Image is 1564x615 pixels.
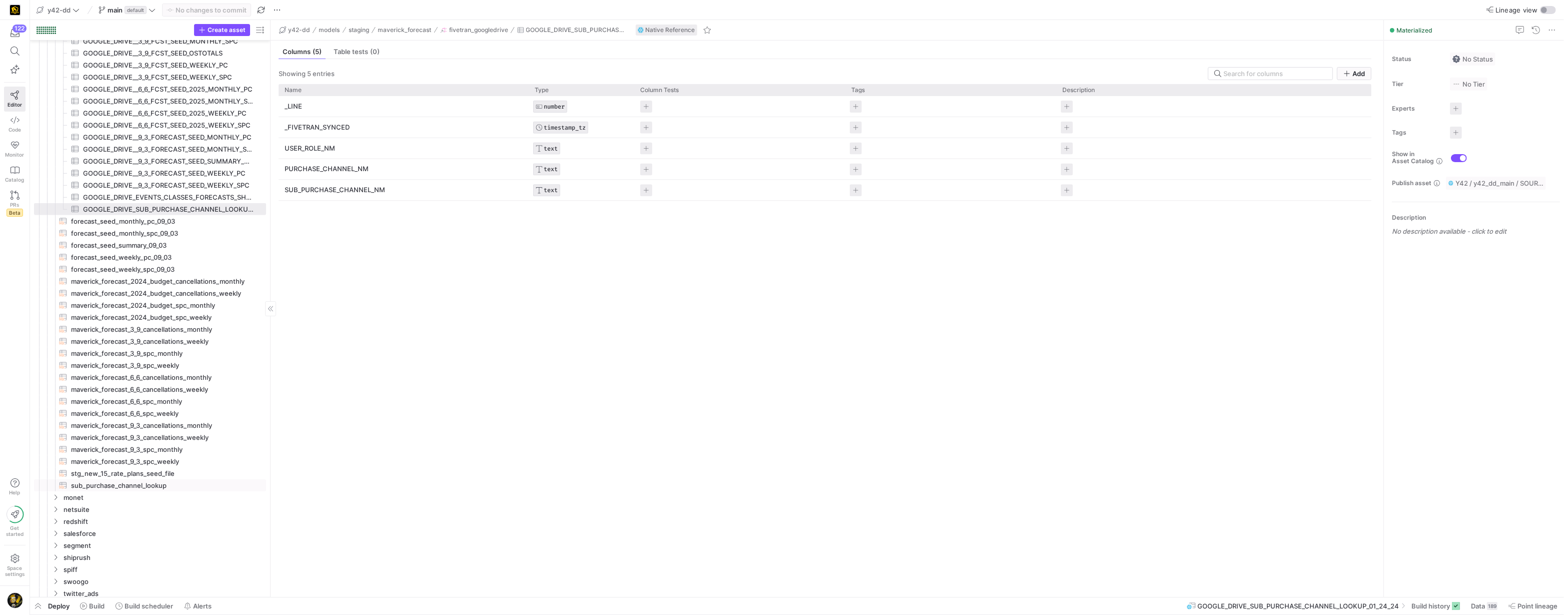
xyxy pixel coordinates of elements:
[4,137,26,162] a: Monitor
[638,27,644,33] img: undefined
[1450,78,1487,91] button: No tierNo Tier
[34,587,266,599] div: Press SPACE to select this row.
[34,203,266,215] a: GOOGLE_DRIVE_SUB_PURCHASE_CHANNEL_LOOKUP_01_24_24​​​​​​​​​
[1396,27,1432,34] span: Materialized
[544,187,558,194] span: TEXT
[438,24,511,36] button: fivetran_googledrive
[34,347,266,359] a: maverick_forecast_3_9_spc_monthly​​​​​​​​​​
[71,288,255,299] span: maverick_forecast_2024_budget_cancellations_weekly​​​​​​​​​​
[34,431,266,443] div: Press SPACE to select this row.
[34,335,266,347] a: maverick_forecast_3_9_cancellations_weekly​​​​​​​​​​
[34,59,266,71] a: GOOGLE_DRIVE__3_9_FCST_SEED_WEEKLY_PC​​​​​​​​​
[34,383,266,395] a: maverick_forecast_6_6_cancellations_weekly​​​​​​​​​​
[277,24,313,36] button: y42-dd
[34,323,266,335] div: Press SPACE to select this row.
[48,6,71,14] span: y42-dd
[83,180,255,191] span: GOOGLE_DRIVE__9_3_FORECAST_SEED_WEEKLY_SPC​​​​​​​​​
[180,597,216,614] button: Alerts
[1450,53,1495,66] button: No statusNo Status
[1392,105,1442,112] span: Experts
[544,124,586,131] span: TIMESTAMP_TZ
[34,563,266,575] div: Press SPACE to select this row.
[34,107,266,119] div: Press SPACE to select this row.
[34,467,266,479] div: Press SPACE to select this row.
[64,540,265,551] span: segment
[71,324,255,335] span: maverick_forecast_3_9_cancellations_monthly​​​​​​​​​​
[5,565,25,577] span: Space settings
[279,96,1372,117] div: Press SPACE to select this row.
[34,335,266,347] div: Press SPACE to select this row.
[4,112,26,137] a: Code
[34,83,266,95] div: Press SPACE to select this row.
[34,371,266,383] a: maverick_forecast_6_6_cancellations_monthly​​​​​​​​​​
[279,70,335,78] div: Showing 5 entries
[1452,80,1485,88] span: No Tier
[64,588,265,599] span: twitter_ads
[1446,177,1546,190] button: Y42 / y42_dd_main / SOURCE__FIVETRAN_GOOGLEDRIVE__GOOGLE_DRIVE_SUB_PURCHASE_CHANNEL_LOOKUP_01_24_24
[34,275,266,287] div: Press SPACE to select this row.
[34,371,266,383] div: Press SPACE to select this row.
[1452,80,1460,88] img: No tier
[34,383,266,395] div: Press SPACE to select this row.
[279,138,1372,159] div: Press SPACE to select this row.
[1392,56,1442,63] span: Status
[34,359,266,371] div: Press SPACE to select this row.
[34,215,266,227] div: Press SPACE to select this row.
[34,323,266,335] a: maverick_forecast_3_9_cancellations_monthly​​​​​​​​​​
[34,467,266,479] a: stg_new_15_rate_plans_seed_file​​​​​​​​​​
[34,539,266,551] div: Press SPACE to select this row.
[71,312,255,323] span: maverick_forecast_2024_budget_spc_weekly​​​​​​​​​​
[83,132,255,143] span: GOOGLE_DRIVE__9_3_FORECAST_SEED_MONTHLY_PC​​​​​​​​​
[319,27,340,34] span: models
[1062,87,1095,94] span: Description
[83,108,255,119] span: GOOGLE_DRIVE__6_6_FCST_SEED_2025_WEEKLY_PC​​​​​​​​​
[64,576,265,587] span: swoogo
[11,202,20,208] span: PRs
[83,72,255,83] span: GOOGLE_DRIVE__3_9_FCST_SEED_WEEKLY_SPC​​​​​​​​​
[34,347,266,359] div: Press SPACE to select this row.
[71,420,255,431] span: maverick_forecast_9_3_cancellations_monthly​​​​​​​​​​
[34,191,266,203] div: Press SPACE to select this row.
[4,162,26,187] a: Catalog
[83,156,255,167] span: GOOGLE_DRIVE__9_3_FORECAST_SEED_SUMMARY_NO_UPLOAD​​​​​​​​​
[34,419,266,431] div: Press SPACE to select this row.
[1392,214,1560,221] p: Description
[71,264,255,275] span: forecast_seed_weekly_spc_09_03​​​​​​​​​​
[34,71,266,83] a: GOOGLE_DRIVE__3_9_FCST_SEED_WEEKLY_SPC​​​​​​​​​
[1504,597,1562,614] button: Point lineage
[7,592,23,608] img: https://storage.googleapis.com/y42-prod-data-exchange/images/TkyYhdVHAhZk5dk8nd6xEeaFROCiqfTYinc7...
[279,180,1372,201] div: Press SPACE to select this row.
[34,59,266,71] div: Press SPACE to select this row.
[1466,597,1502,614] button: Data189
[346,24,372,36] button: staging
[71,336,255,347] span: maverick_forecast_3_9_cancellations_weekly​​​​​​​​​​
[83,192,255,203] span: GOOGLE_DRIVE_EVENTS_CLASSES_FORECASTS_SHEET_1​​​​​​​​​
[83,48,255,59] span: GOOGLE_DRIVE__3_9_FCST_SEED_OSTOTALS​​​​​​​​​
[34,287,266,299] div: Press SPACE to select this row.
[4,187,26,221] a: PRsBeta
[64,552,265,563] span: shiprush
[34,4,82,17] button: y42-dd
[34,35,266,47] div: Press SPACE to select this row.
[515,24,630,36] button: GOOGLE_DRIVE_SUB_PURCHASE_CHANNEL_LOOKUP_01_24_24
[1411,602,1450,610] span: Build history
[6,177,25,183] span: Catalog
[646,27,695,34] span: Native Reference
[34,251,266,263] div: Press SPACE to select this row.
[544,145,558,152] span: TEXT
[285,139,523,158] p: USER_ROLE_NM
[1407,597,1464,614] button: Build history
[89,602,105,610] span: Build
[83,120,255,131] span: GOOGLE_DRIVE__6_6_FCST_SEED_2025_WEEKLY_SPC​​​​​​​​​
[1223,70,1326,78] input: Search for columns
[34,407,266,419] a: maverick_forecast_6_6_spc_weekly​​​​​​​​​​
[13,25,27,33] div: 122
[34,35,266,47] a: GOOGLE_DRIVE__3_9_FCST_SEED_MONTHLY_SPC​​​​​​​​​
[34,227,266,239] div: Press SPACE to select this row.
[34,503,266,515] div: Press SPACE to select this row.
[8,102,22,108] span: Editor
[6,152,25,158] span: Monitor
[64,504,265,515] span: netsuite
[34,287,266,299] a: maverick_forecast_2024_budget_cancellations_weekly​​​​​​​​​​
[71,480,255,491] span: sub_purchase_channel_lookup​​​​​​​​​​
